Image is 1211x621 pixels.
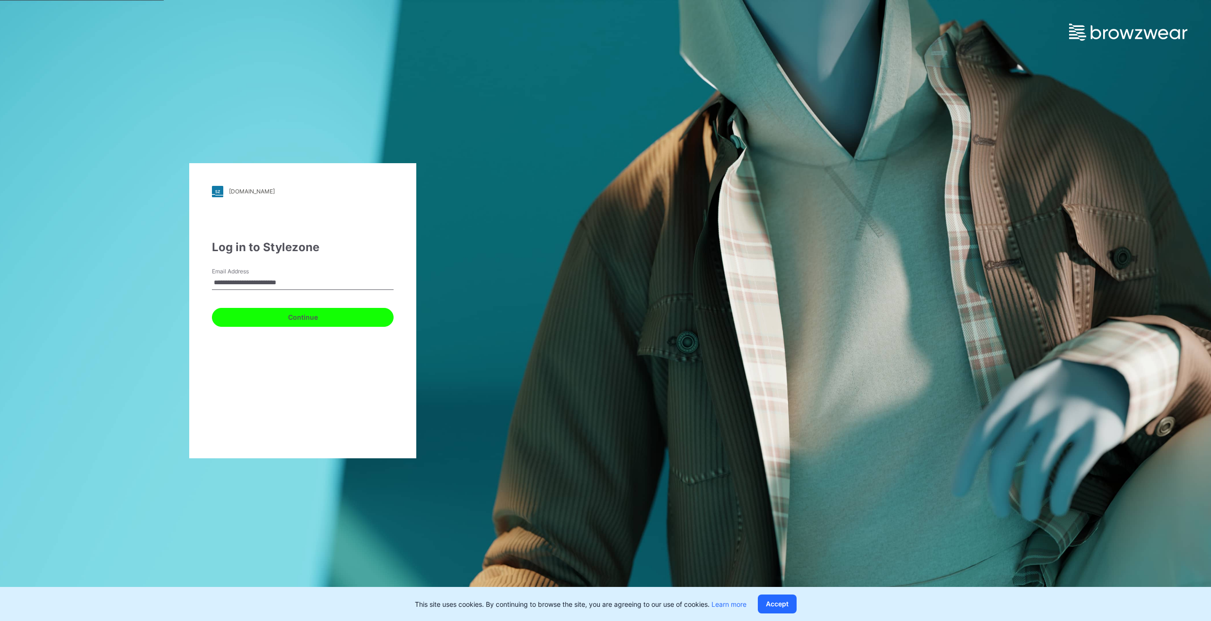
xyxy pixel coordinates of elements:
button: Continue [212,308,394,327]
p: This site uses cookies. By continuing to browse the site, you are agreeing to our use of cookies. [415,599,746,609]
img: stylezone-logo.562084cfcfab977791bfbf7441f1a819.svg [212,186,223,197]
div: [DOMAIN_NAME] [229,188,275,195]
img: browzwear-logo.e42bd6dac1945053ebaf764b6aa21510.svg [1069,24,1187,41]
div: Log in to Stylezone [212,239,394,256]
a: Learn more [711,600,746,608]
button: Accept [758,595,797,613]
label: Email Address [212,267,278,276]
a: [DOMAIN_NAME] [212,186,394,197]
